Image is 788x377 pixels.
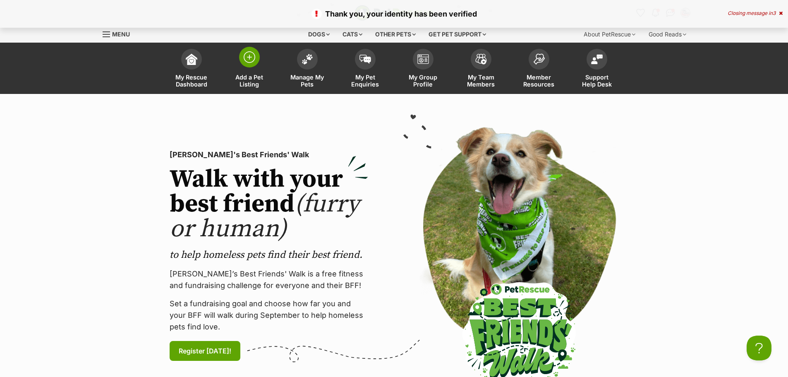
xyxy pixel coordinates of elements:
[170,167,368,242] h2: Walk with your best friend
[170,268,368,291] p: [PERSON_NAME]’s Best Friends' Walk is a free fitness and fundraising challenge for everyone and t...
[244,51,255,63] img: add-pet-listing-icon-0afa8454b4691262ce3f59096e99ab1cd57d4a30225e0717b998d2c9b9846f56.svg
[578,26,641,43] div: About PetRescue
[179,346,231,356] span: Register [DATE]!
[347,74,384,88] span: My Pet Enquiries
[452,45,510,94] a: My Team Members
[394,45,452,94] a: My Group Profile
[462,74,500,88] span: My Team Members
[278,45,336,94] a: Manage My Pets
[747,336,771,360] iframe: Help Scout Beacon - Open
[643,26,692,43] div: Good Reads
[533,53,545,65] img: member-resources-icon-8e73f808a243e03378d46382f2149f9095a855e16c252ad45f914b54edf8863c.svg
[578,74,616,88] span: Support Help Desk
[170,298,368,333] p: Set a fundraising goal and choose how far you and your BFF will walk during September to help hom...
[231,74,268,88] span: Add a Pet Listing
[359,55,371,64] img: pet-enquiries-icon-7e3ad2cf08bfb03b45e93fb7055b45f3efa6380592205ae92323e6603595dc1f.svg
[170,189,359,245] span: (furry or human)
[173,74,210,88] span: My Rescue Dashboard
[520,74,558,88] span: Member Resources
[417,54,429,64] img: group-profile-icon-3fa3cf56718a62981997c0bc7e787c4b2cf8bcc04b72c1350f741eb67cf2f40e.svg
[302,54,313,65] img: manage-my-pets-icon-02211641906a0b7f246fdf0571729dbe1e7629f14944591b6c1af311fb30b64b.svg
[163,45,220,94] a: My Rescue Dashboard
[369,26,422,43] div: Other pets
[170,341,240,361] a: Register [DATE]!
[568,45,626,94] a: Support Help Desk
[186,53,197,65] img: dashboard-icon-eb2f2d2d3e046f16d808141f083e7271f6b2e854fb5c12c21221c1fb7104beca.svg
[170,248,368,262] p: to help homeless pets find their best friend.
[337,26,368,43] div: Cats
[112,31,130,38] span: Menu
[591,54,603,64] img: help-desk-icon-fdf02630f3aa405de69fd3d07c3f3aa587a6932b1a1747fa1d2bba05be0121f9.svg
[103,26,136,41] a: Menu
[170,149,368,161] p: [PERSON_NAME]'s Best Friends' Walk
[423,26,492,43] div: Get pet support
[510,45,568,94] a: Member Resources
[475,54,487,65] img: team-members-icon-5396bd8760b3fe7c0b43da4ab00e1e3bb1a5d9ba89233759b79545d2d3fc5d0d.svg
[302,26,335,43] div: Dogs
[289,74,326,88] span: Manage My Pets
[220,45,278,94] a: Add a Pet Listing
[405,74,442,88] span: My Group Profile
[336,45,394,94] a: My Pet Enquiries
